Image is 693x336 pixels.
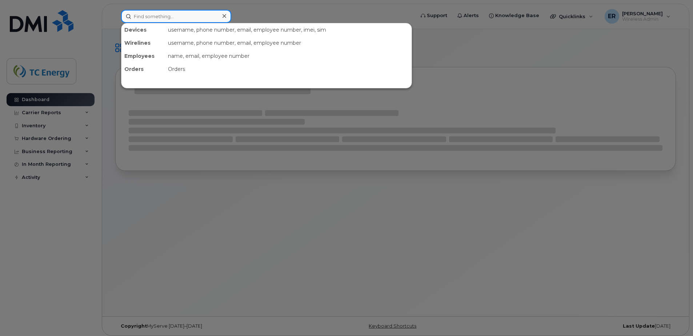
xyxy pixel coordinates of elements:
[165,36,412,49] div: username, phone number, email, employee number
[165,23,412,36] div: username, phone number, email, employee number, imei, sim
[121,63,165,76] div: Orders
[165,63,412,76] div: Orders
[121,49,165,63] div: Employees
[121,36,165,49] div: Wirelines
[121,23,165,36] div: Devices
[165,49,412,63] div: name, email, employee number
